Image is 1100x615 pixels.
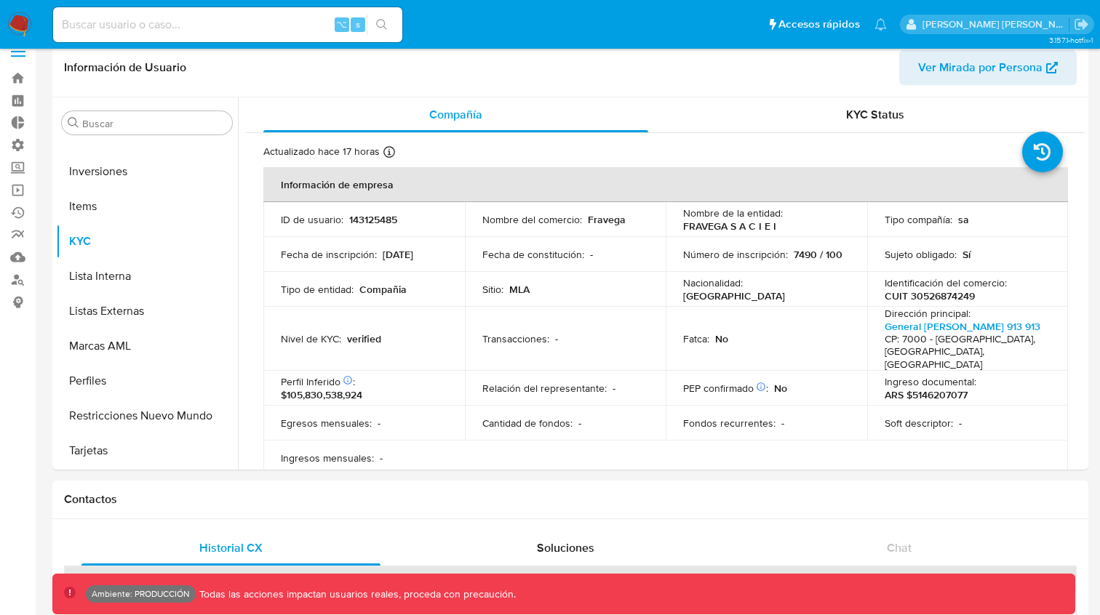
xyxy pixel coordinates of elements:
[482,248,584,261] p: Fecha de constitución :
[56,224,238,259] button: KYC
[482,417,573,430] p: Cantidad de fondos :
[64,60,186,75] h1: Información de Usuario
[281,451,374,465] p: Ingresos mensuales :
[281,248,377,261] p: Fecha de inscripción :
[263,145,380,158] p: Actualizado hace 17 horas
[199,539,263,556] span: Historial CX
[1049,34,1093,46] span: 3.157.1-hotfix-1
[56,363,238,398] button: Perfiles
[774,382,787,395] p: No
[68,117,79,129] button: Buscar
[885,307,971,320] p: Dirección principal :
[959,417,962,430] p: -
[56,154,238,189] button: Inversiones
[578,417,581,430] p: -
[100,572,229,587] div: Id
[885,319,1040,334] a: General [PERSON_NAME] 913 913
[347,332,381,345] p: verified
[196,587,516,601] p: Todas las acciones impactan usuarios reales, proceda con precaución.
[683,382,768,395] p: PEP confirmado :
[590,248,593,261] p: -
[56,329,238,363] button: Marcas AML
[715,332,728,345] p: No
[359,283,407,296] p: Compañia
[482,213,582,226] p: Nombre del comercio :
[281,332,341,345] p: Nivel de KYC :
[781,417,784,430] p: -
[378,417,380,430] p: -
[281,375,355,388] p: Perfil Inferido :
[683,332,709,345] p: Fatca :
[537,539,594,556] span: Soluciones
[263,167,1068,202] th: Información de empresa
[281,283,354,296] p: Tipo de entidad :
[885,248,957,261] p: Sujeto obligado :
[398,572,559,587] div: Fecha de creación
[367,15,396,35] button: search-icon
[683,248,788,261] p: Número de inscripción :
[555,332,558,345] p: -
[728,572,1066,587] div: Proceso
[683,417,776,430] p: Fondos recurrentes :
[918,50,1043,85] span: Ver Mirada por Persona
[56,294,238,329] button: Listas Externas
[962,248,971,261] p: Sí
[887,539,912,556] span: Chat
[794,248,842,261] p: 7490 / 100
[56,398,238,433] button: Restricciones Nuevo Mundo
[683,289,785,302] p: [GEOGRAPHIC_DATA]
[82,117,226,130] input: Buscar
[482,382,607,395] p: Relación del representante :
[846,106,904,123] span: KYC Status
[56,259,238,294] button: Lista Interna
[336,17,347,31] span: ⌥
[874,18,887,31] a: Notificaciones
[56,189,238,224] button: Items
[778,17,860,32] span: Accesos rápidos
[383,248,413,261] p: [DATE]
[683,206,783,220] p: Nombre de la entidad :
[588,213,626,226] p: Fravega
[613,382,615,395] p: -
[885,333,1045,371] h4: CP: 7000 - [GEOGRAPHIC_DATA], [GEOGRAPHIC_DATA], [GEOGRAPHIC_DATA]
[64,492,1077,507] h1: Contactos
[885,417,953,430] p: Soft descriptor :
[899,50,1077,85] button: Ver Mirada por Persona
[429,106,482,123] span: Compañía
[380,451,383,465] p: -
[356,17,360,31] span: s
[885,289,975,302] p: CUIT 30526874249
[281,417,372,430] p: Egresos mensuales :
[683,276,743,289] p: Nacionalidad :
[885,375,976,388] p: Ingreso documental :
[958,213,969,226] p: sa
[885,276,1007,289] p: Identificación del comercio :
[56,433,238,468] button: Tarjetas
[482,283,503,296] p: Sitio :
[1074,17,1089,32] a: Salir
[885,388,968,401] p: ARS $5146207077
[509,283,530,296] p: MLA
[281,213,343,226] p: ID de usuario :
[281,387,362,402] span: $105,830,538,924
[579,572,708,587] div: Origen
[885,213,952,226] p: Tipo compañía :
[482,332,549,345] p: Transacciones :
[92,591,190,597] p: Ambiente: PRODUCCIÓN
[683,220,776,233] p: FRAVEGA S A C I E I
[349,213,397,226] p: 143125485
[922,17,1069,31] p: carolina.romo@mercadolibre.com.co
[53,15,402,34] input: Buscar usuario o caso...
[250,572,378,587] div: Estado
